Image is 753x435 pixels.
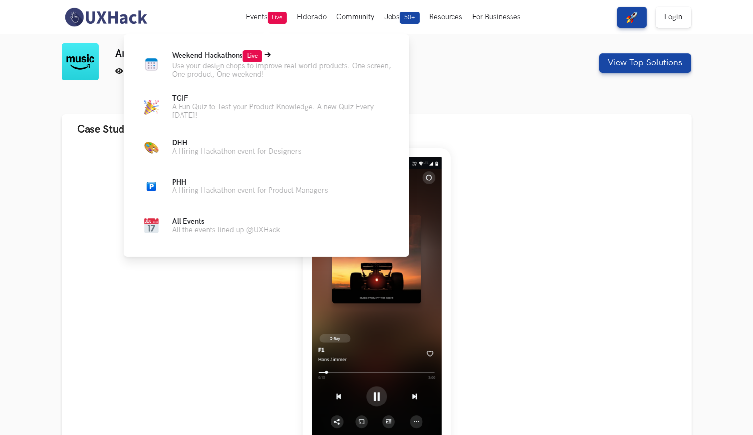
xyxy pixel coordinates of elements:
a: CalendarAll EventsAll the events lined up @UXHack [140,214,393,238]
p: All the events lined up @UXHack [172,226,280,234]
p: A Fun Quiz to Test your Product Knowledge. A new Quiz Every [DATE]! [172,103,393,120]
span: DHH [172,139,188,147]
span: 50+ [400,12,420,24]
img: Color Palette [144,140,159,155]
a: ParkingPHHA Hiring Hackathon event for Product Managers [140,175,393,198]
span: TGIF [172,94,188,103]
a: Login [656,7,691,28]
button: View Top Solutions [599,53,691,73]
span: Weekend Hackathons [172,51,262,60]
h3: Amazon Music: Make Amazon Music's design more vibrant [115,47,532,60]
span: PHH [172,178,187,186]
button: Case Study details [62,114,692,145]
span: Live [243,50,262,62]
img: Parking [147,182,156,191]
a: Party capTGIFA Fun Quiz to Test your Product Knowledge. A new Quiz Every [DATE]! [140,94,393,120]
img: Party cap [144,100,159,115]
img: Amazon Music logo [62,43,99,80]
span: Case Study details [78,123,164,136]
span: All Events [172,217,205,226]
img: rocket [626,11,638,23]
img: Calendar new [144,57,159,72]
a: Calendar newWeekend HackathonsLiveUse your design chops to improve real world products. One scree... [140,50,393,79]
img: UXHack-logo.png [62,7,150,28]
span: 403 [115,67,138,76]
p: Use your design chops to improve real world products. One screen, One product, One weekend! [172,62,393,79]
span: Live [268,12,287,24]
img: Calendar [144,218,159,233]
p: A Hiring Hackathon event for Product Managers [172,186,328,195]
a: Color PaletteDHHA Hiring Hackathon event for Designers [140,135,393,159]
p: A Hiring Hackathon event for Designers [172,147,301,155]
